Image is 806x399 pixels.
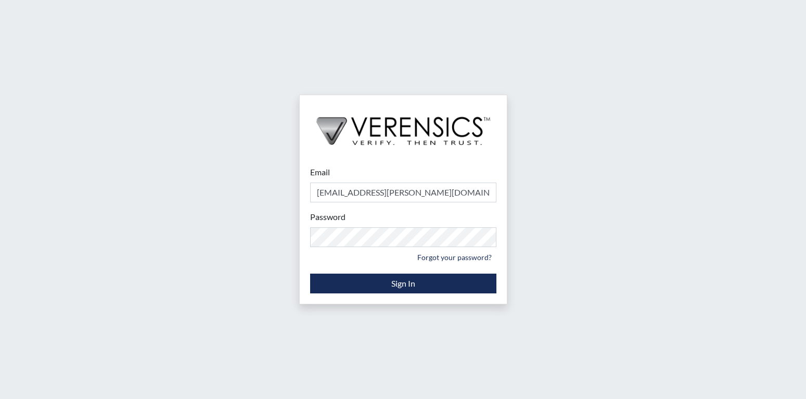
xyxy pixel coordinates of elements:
a: Forgot your password? [413,249,496,265]
img: logo-wide-black.2aad4157.png [300,95,507,156]
label: Email [310,166,330,178]
input: Email [310,183,496,202]
button: Sign In [310,274,496,293]
label: Password [310,211,346,223]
